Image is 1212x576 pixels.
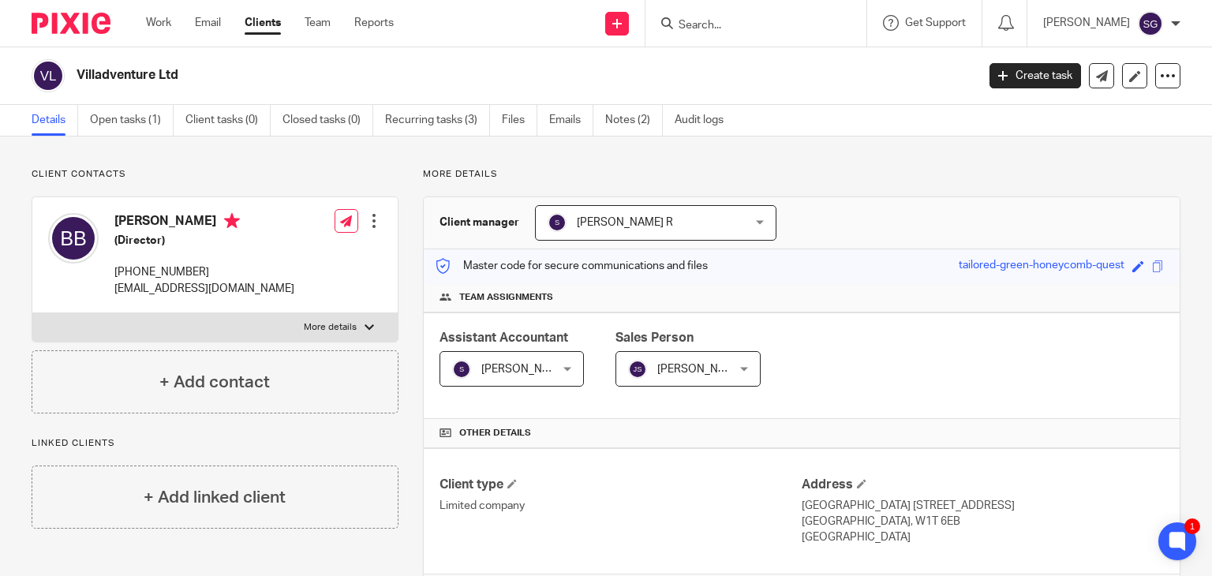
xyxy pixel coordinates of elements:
h2: Villadventure Ltd [77,67,788,84]
a: Client tasks (0) [185,105,271,136]
h4: Address [802,477,1164,493]
span: Sales Person [615,331,694,344]
p: Master code for secure communications and files [436,258,708,274]
span: [PERSON_NAME] R [481,364,578,375]
p: Client contacts [32,168,398,181]
h4: + Add linked client [144,485,286,510]
p: Linked clients [32,437,398,450]
img: svg%3E [452,360,471,379]
p: [GEOGRAPHIC_DATA], W1T 6EB [802,514,1164,529]
a: Email [195,15,221,31]
p: Limited company [440,498,802,514]
span: Team assignments [459,291,553,304]
span: [PERSON_NAME] [657,364,744,375]
span: [PERSON_NAME] R [577,217,673,228]
span: Get Support [905,17,966,28]
p: More details [304,321,357,334]
img: svg%3E [628,360,647,379]
input: Search [677,19,819,33]
a: Clients [245,15,281,31]
span: Other details [459,427,531,439]
p: [PERSON_NAME] [1043,15,1130,31]
a: Audit logs [675,105,735,136]
a: Closed tasks (0) [282,105,373,136]
a: Work [146,15,171,31]
a: Open tasks (1) [90,105,174,136]
a: Team [305,15,331,31]
a: Emails [549,105,593,136]
h5: (Director) [114,233,294,249]
h4: [PERSON_NAME] [114,213,294,233]
span: Assistant Accountant [440,331,568,344]
p: [GEOGRAPHIC_DATA] [STREET_ADDRESS] [802,498,1164,514]
a: Create task [989,63,1081,88]
p: More details [423,168,1180,181]
h3: Client manager [440,215,519,230]
i: Primary [224,213,240,229]
p: [GEOGRAPHIC_DATA] [802,529,1164,545]
p: [PHONE_NUMBER] [114,264,294,280]
img: svg%3E [1138,11,1163,36]
a: Recurring tasks (3) [385,105,490,136]
a: Details [32,105,78,136]
img: Pixie [32,13,110,34]
img: svg%3E [48,213,99,264]
div: 1 [1184,518,1200,534]
h4: Client type [440,477,802,493]
a: Reports [354,15,394,31]
h4: + Add contact [159,370,270,395]
img: svg%3E [32,59,65,92]
a: Notes (2) [605,105,663,136]
a: Files [502,105,537,136]
div: tailored-green-honeycomb-quest [959,257,1124,275]
p: [EMAIL_ADDRESS][DOMAIN_NAME] [114,281,294,297]
img: svg%3E [548,213,567,232]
